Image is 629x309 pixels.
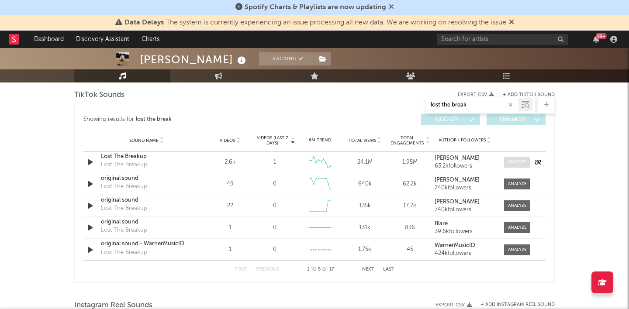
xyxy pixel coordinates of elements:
div: 135k [345,202,385,210]
span: : The system is currently experiencing an issue processing all new data. We are working on resolv... [124,19,506,26]
div: 63.2k followers [435,163,495,169]
span: Sound Name [129,138,159,143]
div: 22 [210,202,250,210]
div: 740k followers [435,207,495,213]
div: 1 [210,245,250,254]
div: 17.7k [390,202,430,210]
div: 424k followers [435,251,495,257]
div: lost the break [136,114,172,125]
span: UGC ( 17 ) [427,117,467,122]
a: original sound [101,196,192,205]
button: Next [362,267,374,272]
span: Data Delays [124,19,164,26]
div: 740k followers [435,185,495,191]
input: Search for artists [437,34,568,45]
a: original sound - WarnerMusicID [101,240,192,248]
div: 0 [273,245,276,254]
button: Previous [256,267,279,272]
strong: [PERSON_NAME] [435,177,480,183]
div: Lost The Breakup [101,161,147,169]
a: [PERSON_NAME] [435,155,495,161]
button: Export CSV [458,92,494,97]
span: Videos [220,138,235,143]
div: 0 [273,223,276,232]
div: + Add Instagram Reel Sound [472,302,555,307]
span: Total Views [349,138,376,143]
button: + Add TikTok Sound [503,93,555,97]
a: Blare [435,221,495,227]
div: 1 [210,223,250,232]
div: Lost The Breakup [101,226,147,235]
span: Total Engagements [390,135,425,146]
a: original sound [101,174,192,183]
div: 1 [273,158,276,167]
button: Last [383,267,394,272]
a: Discovery Assistant [70,31,135,48]
div: 1.75k [345,245,385,254]
span: TikTok Sounds [74,90,124,100]
span: Spotify Charts & Playlists are now updating [245,4,386,11]
button: Official(0) [487,114,546,125]
a: Charts [135,31,166,48]
div: 2.6k [210,158,250,167]
button: Tracking [259,52,314,65]
span: Videos (last 7 days) [255,135,290,146]
a: original sound [101,218,192,227]
strong: WarnerMusicID [435,243,475,248]
button: 99+ [593,36,599,43]
button: + Add Instagram Reel Sound [480,302,555,307]
div: Lost The Breakup [101,182,147,191]
button: UGC(17) [421,114,480,125]
div: 836 [390,223,430,232]
span: Dismiss [389,4,394,11]
div: 131k [345,223,385,232]
div: 99 + [596,33,607,39]
div: 1.95M [390,158,430,167]
div: 24.1M [345,158,385,167]
div: [PERSON_NAME] [140,52,248,67]
input: Search by song name or URL [426,102,518,109]
div: 0 [273,202,276,210]
div: 45 [390,245,430,254]
button: + Add TikTok Sound [494,93,555,97]
a: WarnerMusicID [435,243,495,249]
strong: Blare [435,221,448,227]
a: Dashboard [28,31,70,48]
a: Lost The Breakup [101,152,192,161]
div: 1 5 17 [297,264,345,275]
strong: [PERSON_NAME] [435,155,480,161]
a: [PERSON_NAME] [435,199,495,205]
button: First [235,267,247,272]
div: Showing results for [83,114,314,125]
div: 640k [345,180,385,189]
div: 49 [210,180,250,189]
div: 0 [273,180,276,189]
button: Export CSV [435,302,472,308]
span: of [322,268,328,271]
span: Author / Followers [439,137,486,143]
span: Official ( 0 ) [492,117,532,122]
span: to [311,268,316,271]
div: Lost The Breakup [101,248,147,257]
a: [PERSON_NAME] [435,177,495,183]
div: 6M Trend [300,137,340,144]
div: Lost The Breakup [101,204,147,213]
div: 39.6k followers [435,229,495,235]
strong: [PERSON_NAME] [435,199,480,205]
div: 62.2k [390,180,430,189]
span: Dismiss [509,19,514,26]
